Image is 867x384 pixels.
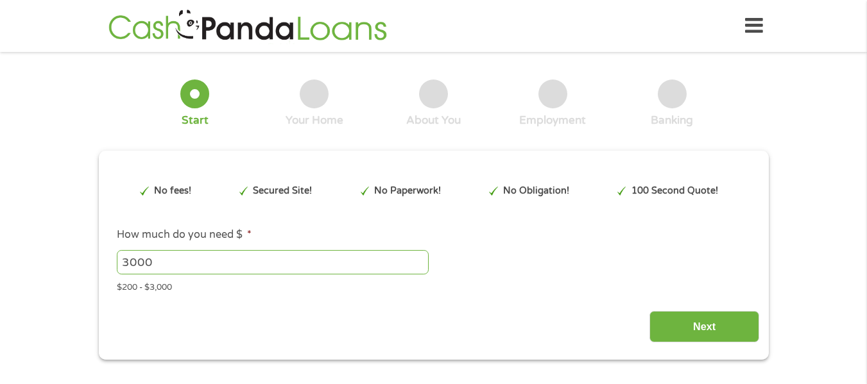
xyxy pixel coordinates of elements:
[105,8,391,44] img: GetLoanNow Logo
[649,311,759,342] input: Next
[182,113,209,128] div: Start
[631,184,718,198] p: 100 Second Quote!
[117,277,750,294] div: $200 - $3,000
[651,113,693,128] div: Banking
[519,113,586,128] div: Employment
[117,228,252,242] label: How much do you need $
[154,184,191,198] p: No fees!
[374,184,441,198] p: No Paperwork!
[406,113,461,128] div: About You
[503,184,569,198] p: No Obligation!
[253,184,312,198] p: Secured Site!
[286,113,343,128] div: Your Home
